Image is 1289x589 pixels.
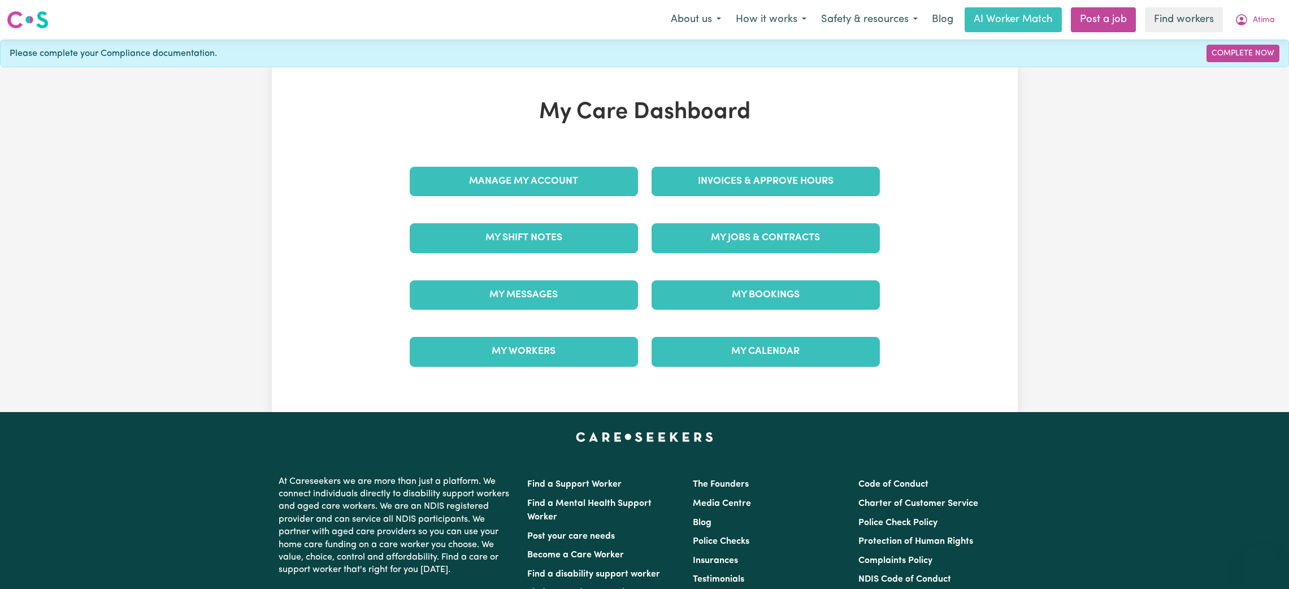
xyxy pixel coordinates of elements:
a: Insurances [693,556,738,565]
a: NDIS Code of Conduct [858,575,951,584]
a: Blog [693,518,711,527]
button: How it works [728,8,814,32]
a: Police Check Policy [858,518,938,527]
a: My Calendar [652,337,880,366]
a: My Jobs & Contracts [652,223,880,253]
a: Media Centre [693,499,751,508]
a: Become a Care Worker [527,551,624,560]
a: Protection of Human Rights [858,537,973,546]
a: Testimonials [693,575,744,584]
a: The Founders [693,480,749,489]
a: Find a Support Worker [527,480,622,489]
a: My Workers [410,337,638,366]
a: Find workers [1145,7,1223,32]
a: Blog [925,7,960,32]
a: My Messages [410,280,638,310]
a: Charter of Customer Service [858,499,978,508]
img: Careseekers logo [7,10,49,30]
p: At Careseekers we are more than just a platform. We connect individuals directly to disability su... [279,471,514,581]
a: Invoices & Approve Hours [652,167,880,196]
a: Find a disability support worker [527,570,660,579]
a: Post a job [1071,7,1136,32]
a: Careseekers logo [7,7,49,33]
button: My Account [1227,8,1282,32]
a: Police Checks [693,537,749,546]
a: My Bookings [652,280,880,310]
span: Atima [1253,14,1275,27]
a: Find a Mental Health Support Worker [527,499,652,522]
a: AI Worker Match [965,7,1062,32]
a: My Shift Notes [410,223,638,253]
a: Code of Conduct [858,480,928,489]
a: Careseekers home page [576,432,713,441]
a: Complaints Policy [858,556,932,565]
a: Manage My Account [410,167,638,196]
h1: My Care Dashboard [403,99,887,126]
button: Safety & resources [814,8,925,32]
a: Post your care needs [527,532,615,541]
iframe: Button to launch messaging window, conversation in progress [1244,544,1280,580]
span: Please complete your Compliance documentation. [10,47,217,60]
a: Complete Now [1206,45,1279,62]
button: About us [663,8,728,32]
